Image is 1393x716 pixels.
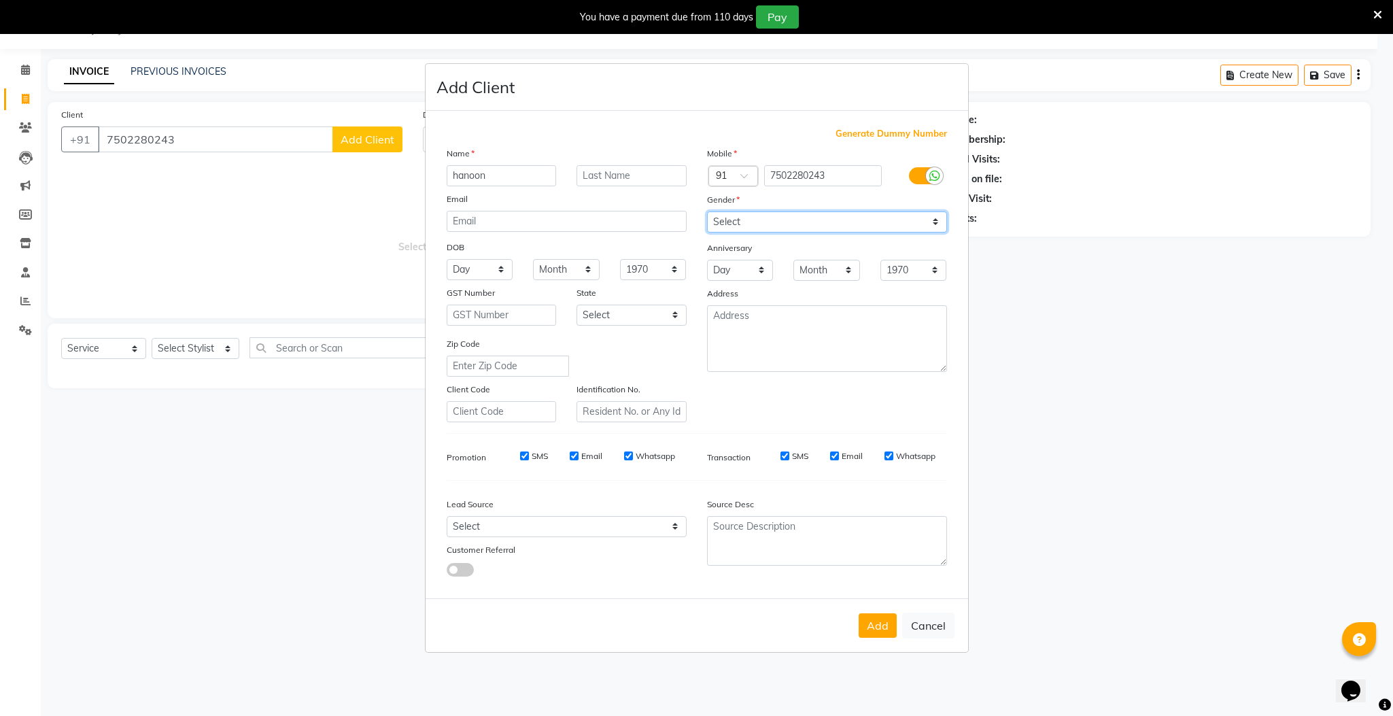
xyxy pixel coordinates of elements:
label: Mobile [707,148,737,160]
div: You have a payment due from 110 days [580,10,753,24]
input: Last Name [577,165,687,186]
label: DOB [447,241,464,254]
input: Mobile [764,165,882,186]
label: Zip Code [447,338,480,350]
button: Add [859,613,897,638]
label: Whatsapp [636,450,675,462]
label: State [577,287,596,299]
input: Client Code [447,401,557,422]
h4: Add Client [436,75,515,99]
label: SMS [532,450,548,462]
input: GST Number [447,305,557,326]
label: Client Code [447,383,490,396]
button: Pay [756,5,799,29]
label: Email [581,450,602,462]
input: Enter Zip Code [447,356,569,377]
label: Whatsapp [896,450,935,462]
label: Gender [707,194,740,206]
label: Anniversary [707,242,752,254]
input: Resident No. or Any Id [577,401,687,422]
button: Cancel [902,613,955,638]
label: Identification No. [577,383,640,396]
input: Email [447,211,687,232]
label: Customer Referral [447,544,515,556]
label: Name [447,148,475,160]
input: First Name [447,165,557,186]
label: SMS [792,450,808,462]
label: Email [842,450,863,462]
label: Lead Source [447,498,494,511]
iframe: chat widget [1336,662,1379,702]
label: Promotion [447,451,486,464]
label: Email [447,193,468,205]
label: GST Number [447,287,495,299]
label: Address [707,288,738,300]
span: Generate Dummy Number [836,127,947,141]
label: Transaction [707,451,751,464]
label: Source Desc [707,498,754,511]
